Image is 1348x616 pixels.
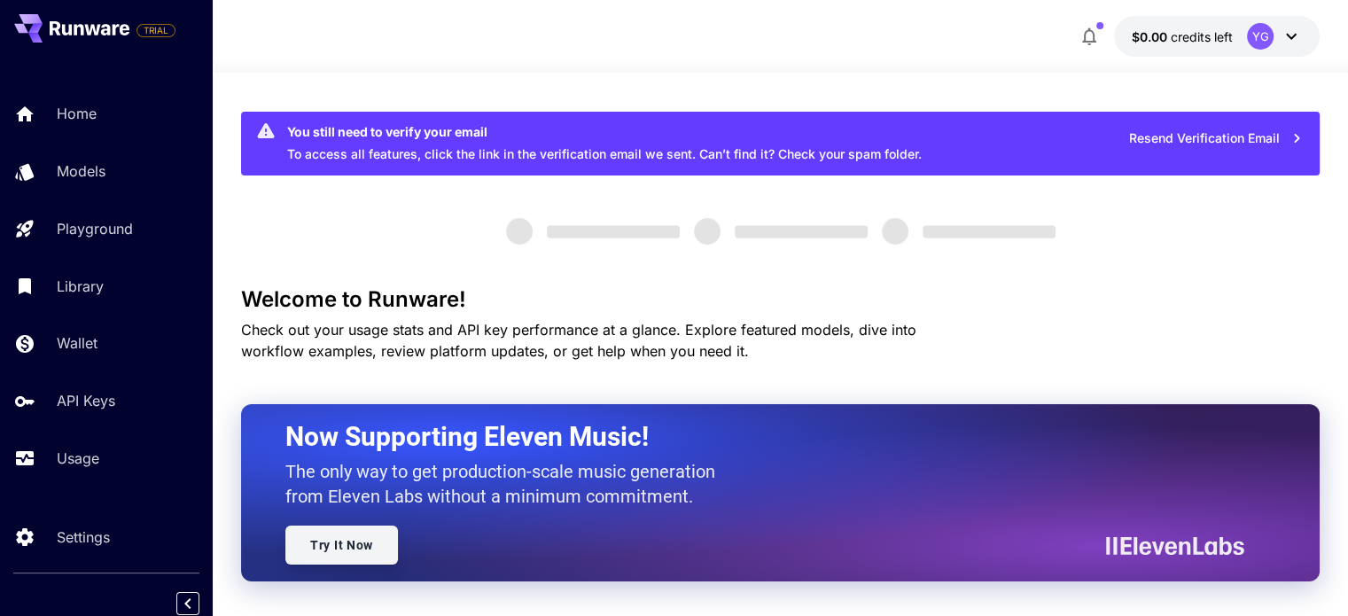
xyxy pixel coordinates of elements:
h3: Welcome to Runware! [241,287,1320,312]
p: Library [57,276,104,297]
h2: Now Supporting Eleven Music! [285,420,1231,454]
span: credits left [1171,29,1233,44]
div: You still need to verify your email [287,122,922,141]
button: $0.00YG [1114,16,1320,57]
p: The only way to get production-scale music generation from Eleven Labs without a minimum commitment. [285,459,729,509]
button: Resend Verification Email [1119,121,1313,157]
p: Usage [57,448,99,469]
a: Try It Now [285,526,398,565]
span: TRIAL [137,24,175,37]
span: Check out your usage stats and API key performance at a glance. Explore featured models, dive int... [241,321,916,360]
p: Home [57,103,97,124]
button: Collapse sidebar [176,592,199,615]
p: Wallet [57,332,97,354]
p: Settings [57,526,110,548]
p: API Keys [57,390,115,411]
p: Models [57,160,105,182]
div: $0.00 [1132,27,1233,46]
p: Playground [57,218,133,239]
span: Add your payment card to enable full platform functionality. [136,19,175,41]
div: YG [1247,23,1274,50]
div: To access all features, click the link in the verification email we sent. Can’t find it? Check yo... [287,117,922,170]
span: $0.00 [1132,29,1171,44]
